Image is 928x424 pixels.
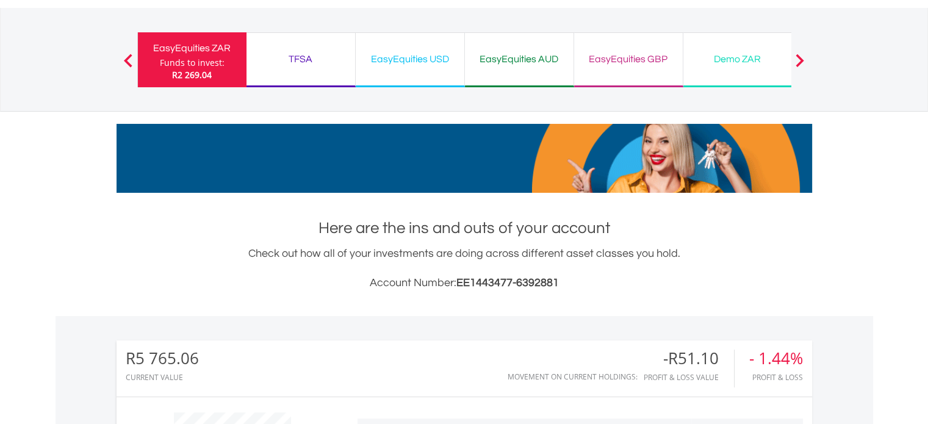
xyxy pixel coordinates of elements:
[508,373,638,381] div: Movement on Current Holdings:
[116,60,140,72] button: Previous
[160,57,225,69] div: Funds to invest:
[126,373,199,381] div: CURRENT VALUE
[117,124,812,193] img: EasyMortage Promotion Banner
[788,60,812,72] button: Next
[363,51,457,68] div: EasyEquities USD
[254,51,348,68] div: TFSA
[644,350,734,367] div: -R51.10
[644,373,734,381] div: Profit & Loss Value
[581,51,675,68] div: EasyEquities GBP
[749,350,803,367] div: - 1.44%
[117,245,812,292] div: Check out how all of your investments are doing across different asset classes you hold.
[691,51,785,68] div: Demo ZAR
[456,277,559,289] span: EE1443477-6392881
[145,40,239,57] div: EasyEquities ZAR
[749,373,803,381] div: Profit & Loss
[472,51,566,68] div: EasyEquities AUD
[172,69,212,81] span: R2 269.04
[117,217,812,239] h1: Here are the ins and outs of your account
[117,275,812,292] h3: Account Number:
[126,350,199,367] div: R5 765.06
